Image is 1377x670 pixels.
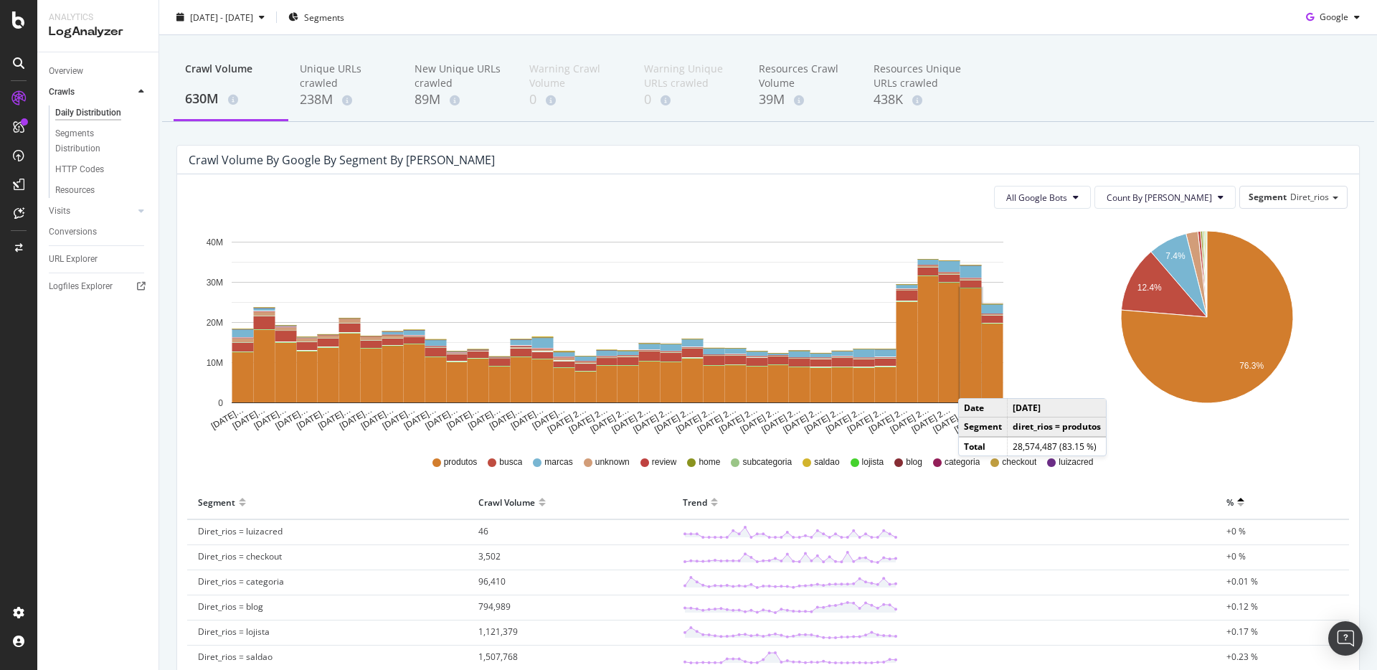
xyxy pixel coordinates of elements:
span: Diret_rios = categoria [198,575,284,588]
text: 10M [207,358,223,368]
div: 438K [874,90,965,109]
span: Diret_rios = lojista [198,626,270,638]
div: Trend [683,491,707,514]
span: +0.12 % [1226,600,1258,613]
div: Crawl Volume [185,62,277,89]
span: 794,989 [478,600,511,613]
span: 46 [478,525,488,537]
span: Diret_rios = saldao [198,651,273,663]
span: Diret_rios [1290,191,1329,203]
span: unknown [595,456,630,468]
a: Resources [55,183,148,198]
div: Resources Unique URLs crawled [874,62,965,90]
a: Daily Distribution [55,105,148,121]
span: Segments [304,11,344,23]
td: [DATE] [1008,399,1107,417]
div: Segments Distribution [55,126,135,156]
div: HTTP Codes [55,162,104,177]
svg: A chart. [1069,220,1345,435]
div: Crawls [49,85,75,100]
span: subcategoria [742,456,792,468]
span: 96,410 [478,575,506,588]
a: Visits [49,204,134,219]
span: Diret_rios = checkout [198,550,282,562]
div: URL Explorer [49,252,98,267]
a: Overview [49,64,148,79]
a: Logfiles Explorer [49,279,148,294]
span: Diret_rios = blog [198,600,263,613]
span: +0 % [1226,525,1246,537]
div: Resources [55,183,95,198]
svg: A chart. [189,220,1046,435]
div: 89M [415,90,506,109]
span: 1,507,768 [478,651,518,663]
div: Warning Crawl Volume [529,62,621,90]
div: Warning Unique URLs crawled [644,62,736,90]
span: review [652,456,677,468]
span: luizacred [1059,456,1093,468]
span: +0.17 % [1226,626,1258,638]
text: 12.4% [1137,283,1162,293]
a: Segments Distribution [55,126,148,156]
text: 20M [207,318,223,328]
div: Conversions [49,225,97,240]
a: Conversions [49,225,148,240]
span: marcas [544,456,572,468]
div: Visits [49,204,70,219]
a: HTTP Codes [55,162,148,177]
td: Date [959,399,1008,417]
span: Segment [1249,191,1287,203]
button: All Google Bots [994,186,1091,209]
text: 7.4% [1165,251,1186,261]
span: +0 % [1226,550,1246,562]
div: Unique URLs crawled [300,62,392,90]
a: URL Explorer [49,252,148,267]
td: 28,574,487 (83.15 %) [1008,437,1107,456]
button: Count By [PERSON_NAME] [1094,186,1236,209]
div: 630M [185,90,277,108]
span: blog [906,456,922,468]
span: 1,121,379 [478,626,518,638]
text: 0 [218,398,223,408]
span: categoria [945,456,980,468]
div: Logfiles Explorer [49,279,113,294]
div: Daily Distribution [55,105,121,121]
span: saldao [814,456,839,468]
span: home [699,456,720,468]
span: +0.01 % [1226,575,1258,588]
span: busca [499,456,522,468]
span: Count By Day [1107,192,1212,204]
div: 0 [529,90,621,109]
div: Crawl Volume [478,491,535,514]
span: Diret_rios = luizacred [198,525,283,537]
text: 76.3% [1239,361,1264,371]
button: Google [1300,6,1366,29]
div: New Unique URLs crawled [415,62,506,90]
div: Crawl Volume by google by Segment by [PERSON_NAME] [189,153,495,167]
td: diret_rios = produtos [1008,417,1107,437]
span: All Google Bots [1006,192,1067,204]
text: 40M [207,237,223,247]
span: checkout [1002,456,1036,468]
td: Total [959,437,1008,456]
div: LogAnalyzer [49,24,147,40]
div: Open Intercom Messenger [1328,621,1363,656]
a: Crawls [49,85,134,100]
div: Segment [198,491,235,514]
span: [DATE] - [DATE] [190,11,253,23]
button: [DATE] - [DATE] [171,6,270,29]
span: +0.23 % [1226,651,1258,663]
span: Google [1320,11,1348,23]
span: 3,502 [478,550,501,562]
div: Resources Crawl Volume [759,62,851,90]
span: lojista [862,456,884,468]
div: Analytics [49,11,147,24]
div: 39M [759,90,851,109]
div: 238M [300,90,392,109]
div: 0 [644,90,736,109]
text: 30M [207,278,223,288]
button: Segments [283,6,350,29]
div: % [1226,491,1234,514]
